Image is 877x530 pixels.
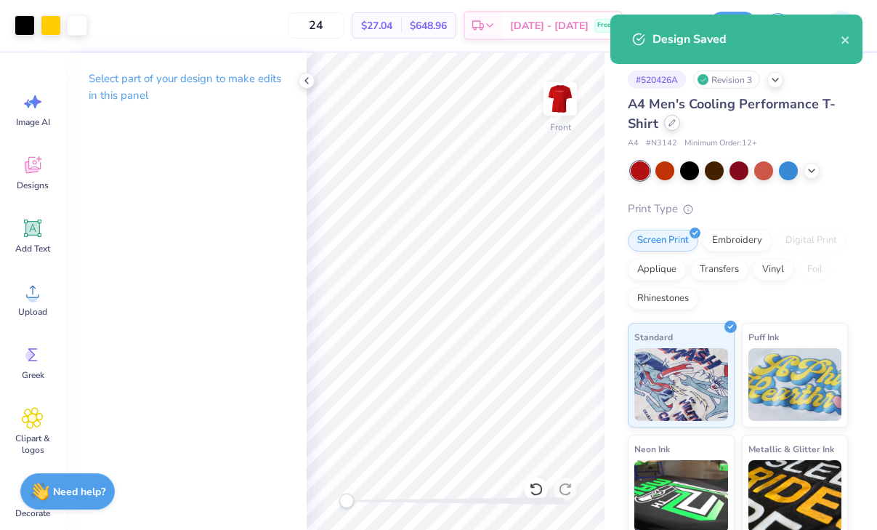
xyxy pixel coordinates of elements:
[684,137,757,150] span: Minimum Order: 12 +
[628,288,698,310] div: Rhinestones
[634,329,673,345] span: Standard
[628,71,686,89] div: # 520426A
[53,485,105,499] strong: Need help?
[9,433,57,456] span: Clipart & logos
[841,31,851,48] button: close
[693,71,760,89] div: Revision 3
[753,259,793,281] div: Vinyl
[410,18,447,33] span: $648.96
[646,137,677,150] span: # N3142
[628,201,848,217] div: Print Type
[703,230,772,252] div: Embroidery
[597,20,611,31] span: Free
[15,243,50,254] span: Add Text
[630,11,701,40] input: Untitled Design
[748,348,842,421] img: Puff Ink
[18,306,47,318] span: Upload
[628,259,686,281] div: Applique
[546,84,575,113] img: Front
[550,121,571,134] div: Front
[748,329,779,345] span: Puff Ink
[510,18,589,33] span: [DATE] - [DATE]
[628,95,836,132] span: A4 Men's Cooling Performance T-Shirt
[288,12,344,39] input: – –
[652,31,841,48] div: Design Saved
[690,259,748,281] div: Transfers
[801,11,862,40] a: MF
[748,441,834,457] span: Metallic & Glitter Ink
[17,180,49,191] span: Designs
[827,11,856,40] img: Mia Fredrick
[22,369,44,381] span: Greek
[89,71,283,104] p: Select part of your design to make edits in this panel
[339,494,354,508] div: Accessibility label
[628,230,698,252] div: Screen Print
[798,259,832,281] div: Foil
[15,507,50,519] span: Decorate
[361,18,392,33] span: $27.04
[16,116,50,128] span: Image AI
[628,137,639,150] span: A4
[634,441,670,457] span: Neon Ink
[776,230,846,252] div: Digital Print
[634,348,728,421] img: Standard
